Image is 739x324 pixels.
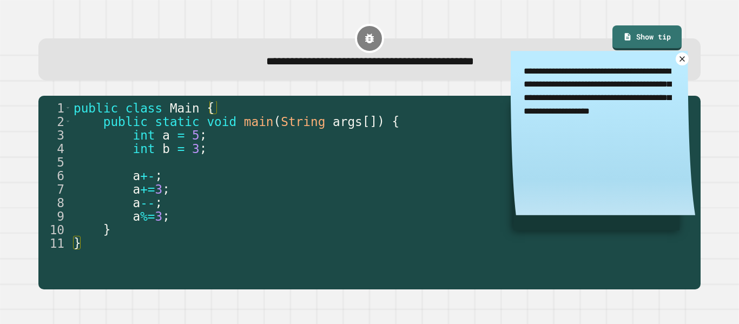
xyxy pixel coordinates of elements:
span: Toggle code folding, rows 1 through 11 [65,101,71,115]
div: 2 [38,115,71,128]
span: 3 [155,209,163,223]
span: %= [140,209,155,223]
span: 3 [192,142,200,156]
span: 5 [192,128,200,142]
div: 9 [38,209,71,223]
span: class [126,101,162,115]
span: Toggle code folding, rows 2 through 10 [65,115,71,128]
span: 3 [155,182,163,196]
span: main [244,115,274,129]
div: 1 [38,101,71,115]
span: +- [140,169,155,183]
span: += [140,182,155,196]
div: 6 [38,169,71,182]
span: = [177,142,185,156]
span: = [177,128,185,142]
div: 8 [38,196,71,209]
div: 7 [38,182,71,196]
span: int [133,128,155,142]
a: Show tip [612,25,682,50]
span: a [133,169,140,183]
span: a [162,128,170,142]
span: a [133,182,140,196]
span: Main [170,101,200,115]
div: 11 [38,236,71,250]
span: static [155,115,200,129]
div: 10 [38,223,71,236]
span: String [281,115,325,129]
span: void [207,115,236,129]
span: a [133,196,140,210]
span: public [103,115,148,129]
span: args [333,115,362,129]
span: public [74,101,118,115]
div: 4 [38,142,71,155]
span: -- [140,196,155,210]
div: 3 [38,128,71,142]
span: b [162,142,170,156]
span: int [133,142,155,156]
div: 5 [38,155,71,169]
span: a [133,209,140,223]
